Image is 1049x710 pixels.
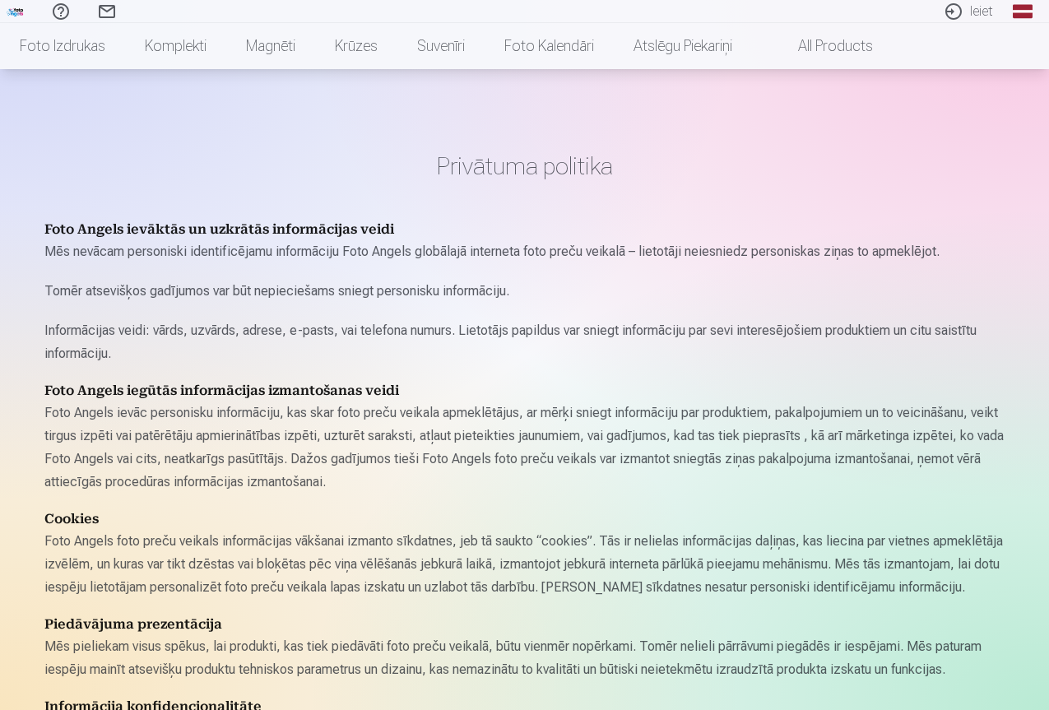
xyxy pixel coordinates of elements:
[44,319,1005,365] p: Informācijas veidi: vārds, uzvārds, adrese, e-pasts, vai telefona numurs. Lietotājs papildus var ...
[44,382,1005,401] h4: Foto Angels iegūtās informācijas izmantošanas veidi
[44,635,1005,681] p: Mēs pieliekam visus spēkus, lai produkti, kas tiek piedāvāti foto preču veikalā, būtu vienmēr nop...
[44,530,1005,599] p: Foto Angels foto preču veikals informācijas vākšanai izmanto sīkdatnes, jeb tā saukto “cookies”. ...
[614,23,752,69] a: Atslēgu piekariņi
[44,401,1005,494] p: Foto Angels ievāc personisku informāciju, kas skar foto preču veikala apmeklētājus, ar mērķi snie...
[44,510,1005,530] h4: Cookies
[226,23,315,69] a: Magnēti
[44,280,1005,303] p: Tomēr atsevišķos gadījumos var būt nepieciešams sniegt personisku informāciju.
[7,7,25,16] img: /fa1
[397,23,485,69] a: Suvenīri
[752,23,893,69] a: All products
[485,23,614,69] a: Foto kalendāri
[44,151,1005,181] h1: Privātuma politika
[315,23,397,69] a: Krūzes
[44,615,1005,635] h4: Piedāvājuma prezentācija
[125,23,226,69] a: Komplekti
[44,220,1005,240] h4: Foto Angels ievāktās un uzkrātās informācijas veidi
[44,240,1005,263] p: Mēs nevācam personiski identificējamu informāciju Foto Angels globālajā interneta foto preču veik...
